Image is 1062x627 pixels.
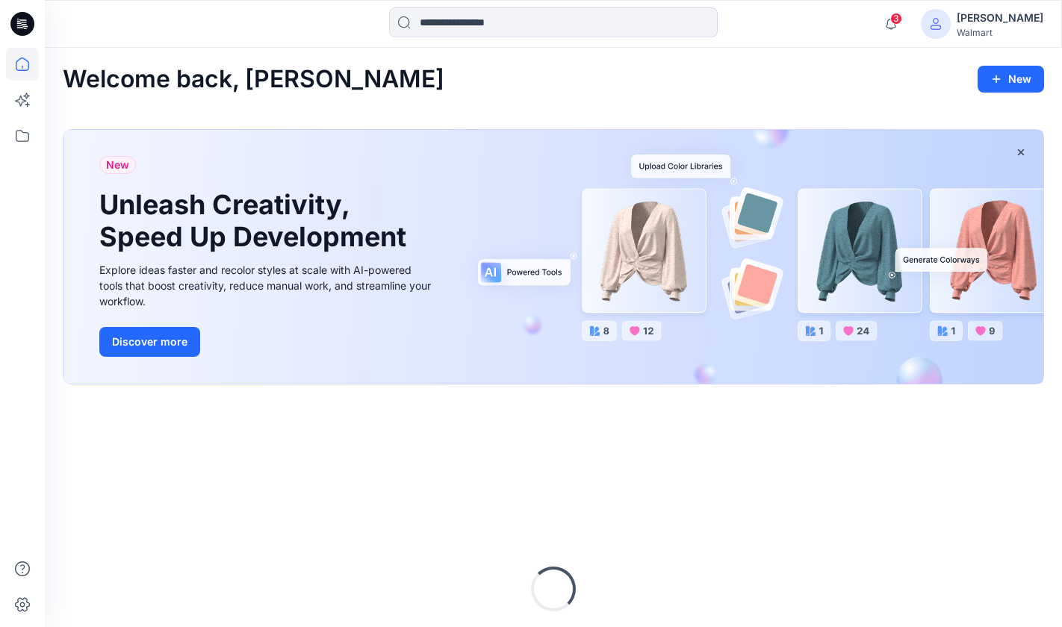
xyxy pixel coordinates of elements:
div: [PERSON_NAME] [957,9,1043,27]
h1: Unleash Creativity, Speed Up Development [99,189,413,253]
div: Walmart [957,27,1043,38]
div: Explore ideas faster and recolor styles at scale with AI-powered tools that boost creativity, red... [99,262,435,309]
a: Discover more [99,327,435,357]
button: New [978,66,1044,93]
span: 3 [890,13,902,25]
h2: Welcome back, [PERSON_NAME] [63,66,444,93]
svg: avatar [930,18,942,30]
span: New [106,156,129,174]
button: Discover more [99,327,200,357]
